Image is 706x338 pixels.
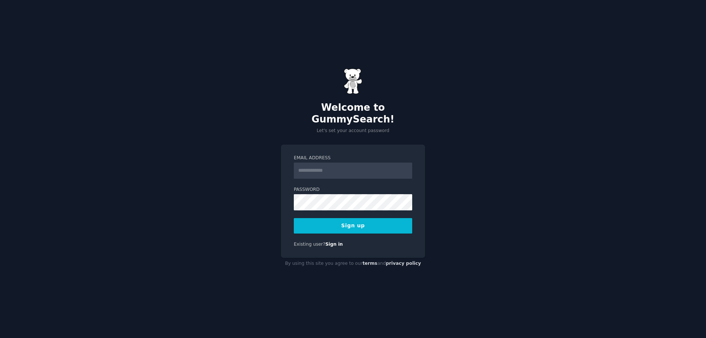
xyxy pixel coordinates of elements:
label: Email Address [294,155,412,161]
img: Gummy Bear [344,68,362,94]
a: terms [363,261,377,266]
p: Let's set your account password [281,128,425,134]
label: Password [294,186,412,193]
a: Sign in [325,242,343,247]
button: Sign up [294,218,412,234]
a: privacy policy [386,261,421,266]
div: By using this site you agree to our and [281,258,425,270]
h2: Welcome to GummySearch! [281,102,425,125]
span: Existing user? [294,242,325,247]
